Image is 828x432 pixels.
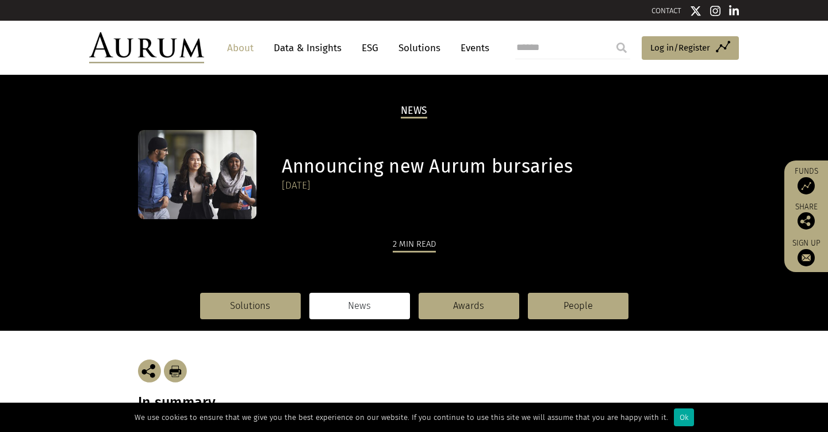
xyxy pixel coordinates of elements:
[790,203,822,230] div: Share
[221,37,259,59] a: About
[528,293,628,319] a: People
[393,37,446,59] a: Solutions
[798,249,815,266] img: Sign up to our newsletter
[282,155,687,178] h1: Announcing new Aurum bursaries
[164,360,187,383] img: Download Article
[282,178,687,194] div: [DATE]
[690,5,701,17] img: Twitter icon
[729,5,739,17] img: Linkedin icon
[674,408,694,426] div: Ok
[200,293,301,319] a: Solutions
[642,36,739,60] a: Log in/Register
[798,212,815,230] img: Share this post
[138,394,690,411] h3: In summary…
[268,37,347,59] a: Data & Insights
[790,238,822,266] a: Sign up
[790,166,822,194] a: Funds
[455,37,489,59] a: Events
[401,105,427,118] h2: News
[651,6,681,15] a: CONTACT
[309,293,410,319] a: News
[356,37,384,59] a: ESG
[710,5,720,17] img: Instagram icon
[419,293,519,319] a: Awards
[798,177,815,194] img: Access Funds
[650,41,710,55] span: Log in/Register
[393,237,436,253] div: 2 min read
[610,36,633,59] input: Submit
[89,32,204,63] img: Aurum
[138,130,256,219] img: Ark academy students walking talking hallway. education
[138,360,161,383] img: Share this post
